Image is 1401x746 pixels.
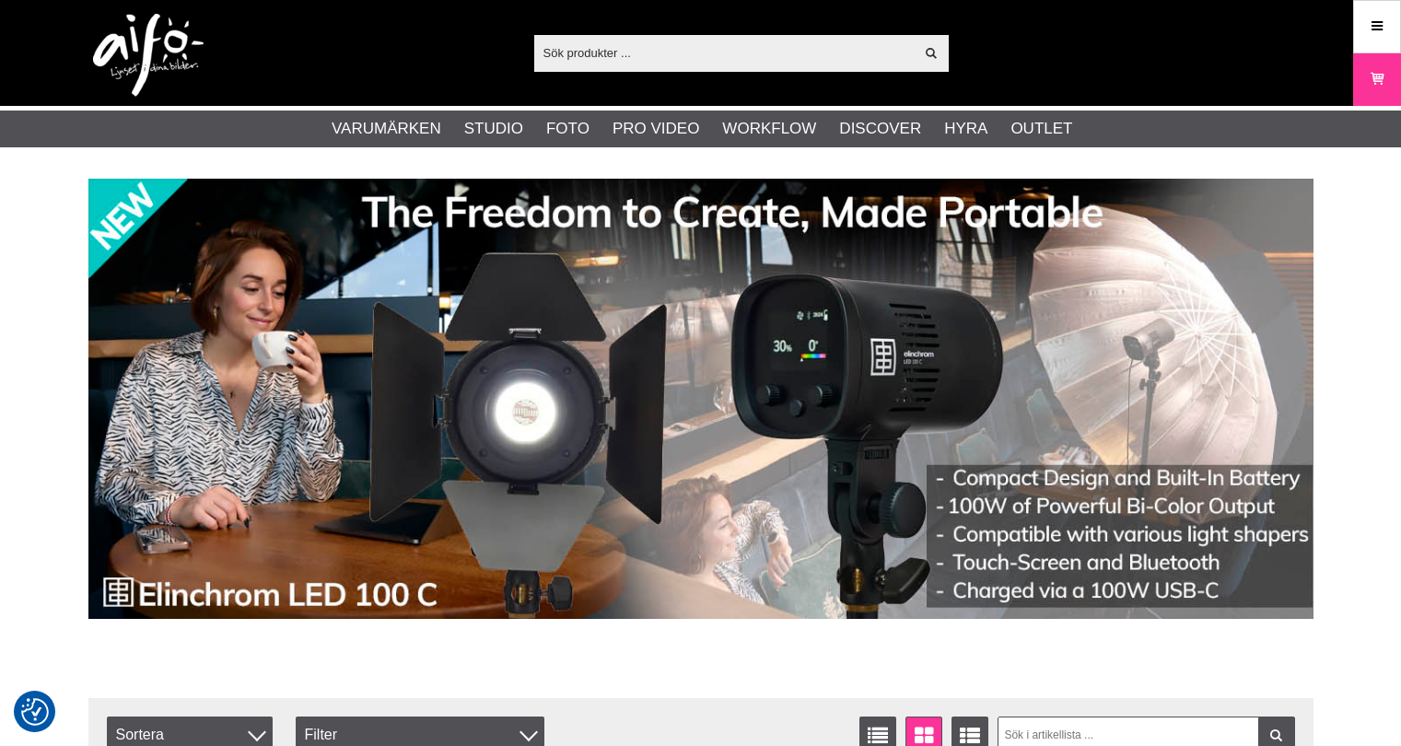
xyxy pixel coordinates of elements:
[534,39,915,66] input: Sök produkter ...
[88,179,1313,619] img: Annons:002 banner-elin-led100c11390x.jpg
[21,698,49,726] img: Revisit consent button
[21,695,49,729] button: Samtyckesinställningar
[464,117,523,141] a: Studio
[1010,117,1072,141] a: Outlet
[613,117,699,141] a: Pro Video
[839,117,921,141] a: Discover
[332,117,441,141] a: Varumärken
[944,117,987,141] a: Hyra
[93,14,204,97] img: logo.png
[546,117,590,141] a: Foto
[722,117,816,141] a: Workflow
